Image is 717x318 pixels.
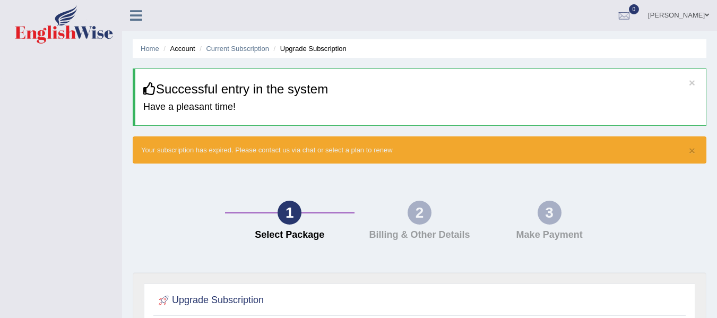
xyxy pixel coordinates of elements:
[538,201,561,225] div: 3
[490,230,609,240] h4: Make Payment
[360,230,479,240] h4: Billing & Other Details
[161,44,195,54] li: Account
[230,230,350,240] h4: Select Package
[278,201,301,225] div: 1
[408,201,431,225] div: 2
[629,4,640,14] span: 0
[143,102,698,113] h4: Have a pleasant time!
[689,145,695,156] button: ×
[206,45,269,53] a: Current Subscription
[156,293,264,308] h2: Upgrade Subscription
[141,45,159,53] a: Home
[271,44,347,54] li: Upgrade Subscription
[143,82,698,96] h3: Successful entry in the system
[133,136,706,164] div: Your subscription has expired. Please contact us via chat or select a plan to renew
[689,77,695,88] button: ×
